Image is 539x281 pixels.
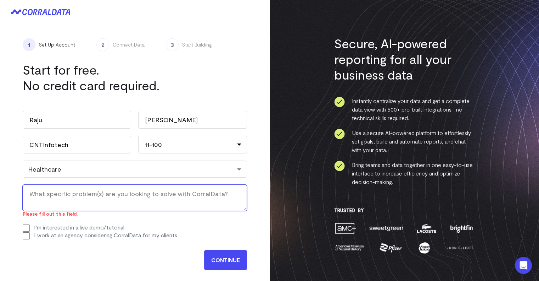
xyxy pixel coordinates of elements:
label: I work at an agency considering CorralData for my clients [34,232,177,238]
span: 3 [166,38,179,51]
span: Start Building [182,41,212,48]
h1: Start for free. No credit card required. [23,62,207,93]
span: Connect Data [113,41,145,48]
input: First Name [23,111,131,129]
label: I'm interested in a live demo/tutorial [34,224,124,231]
li: Use a secure AI-powered platform to effortlessly set goals, build and automate reports, and chat ... [334,129,474,154]
div: Please fill out this field. [23,211,247,217]
h3: Secure, AI-powered reporting for all your business data [334,36,474,82]
input: CONTINUE [204,250,247,270]
li: Instantly centralize your data and get a complete data view with 500+ pre-built integrations—no t... [334,97,474,122]
span: 2 [96,38,109,51]
li: Bring teams and data together in one easy-to-use interface to increase efficiency and optimize de... [334,161,474,186]
div: 11-100 [138,136,247,153]
span: 1 [23,38,35,51]
div: Healthcare [28,165,242,173]
h3: Trusted By [334,207,474,213]
input: Last Name [138,111,247,129]
span: Set Up Account [39,41,75,48]
div: Open Intercom Messenger [515,257,532,274]
input: Company Name [23,136,131,153]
